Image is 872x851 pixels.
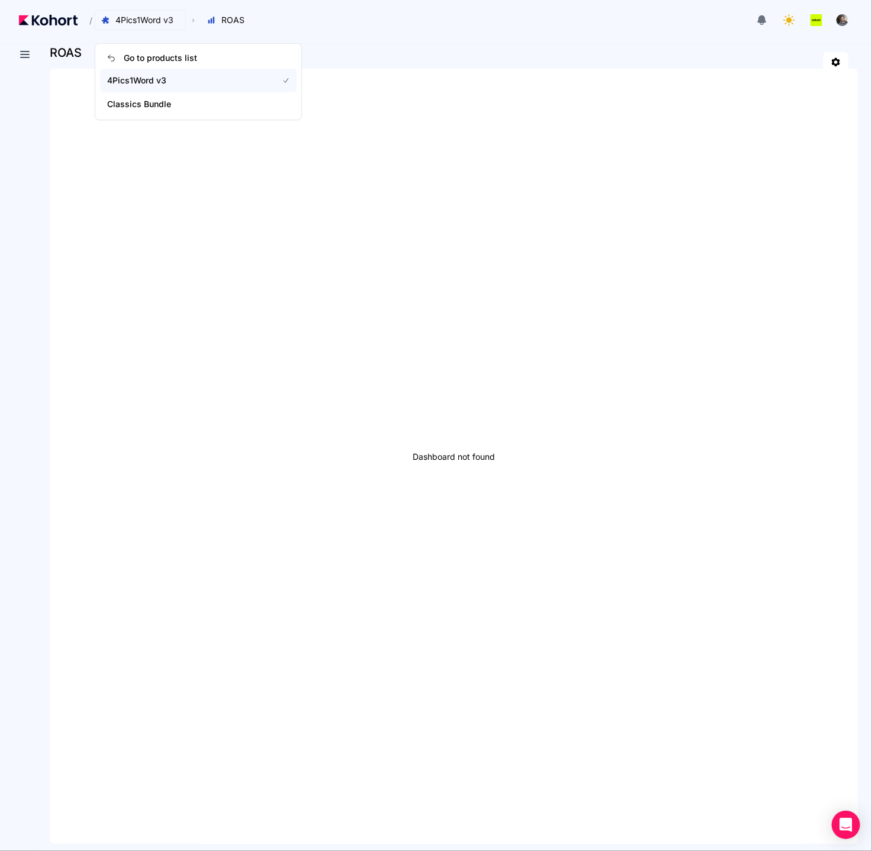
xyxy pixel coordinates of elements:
[100,69,297,92] a: 4Pics1Word v3
[413,450,495,463] span: Dashboard not found
[832,811,860,839] div: Open Intercom Messenger
[100,47,297,69] a: Go to products list
[95,10,186,30] button: 4Pics1Word v3
[221,14,244,26] span: ROAS
[100,92,297,116] a: Classics Bundle
[124,52,197,64] span: Go to products list
[189,15,197,25] span: ›
[115,14,173,26] span: 4Pics1Word v3
[107,98,263,110] span: Classics Bundle
[80,14,92,27] span: /
[810,14,822,26] img: logo_Lotum_Logo_20240521114851236074.png
[19,15,78,25] img: Kohort logo
[107,75,263,86] span: 4Pics1Word v3
[50,47,89,59] h3: ROAS
[201,10,257,30] button: ROAS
